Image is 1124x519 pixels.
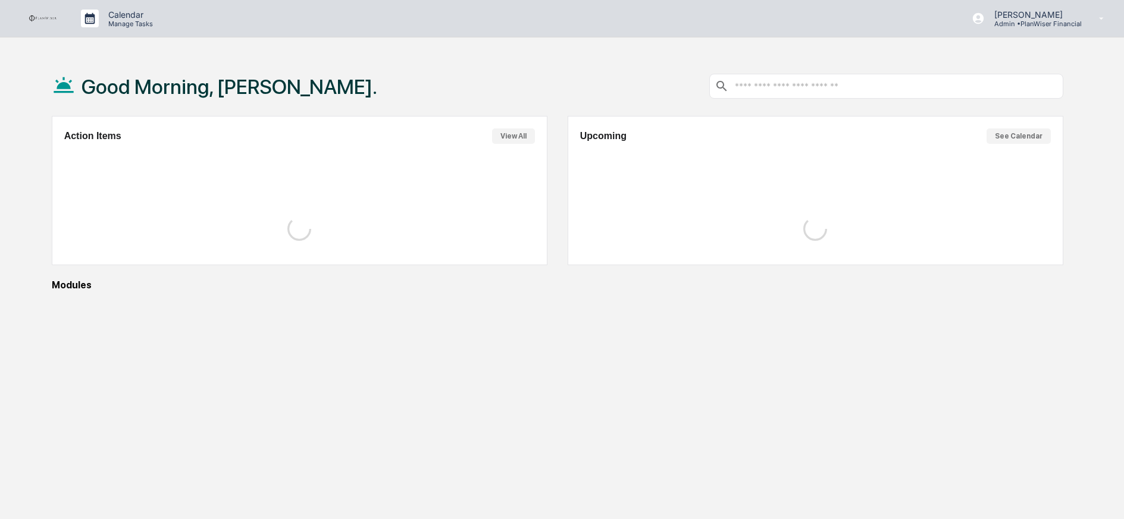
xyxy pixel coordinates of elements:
p: Admin • PlanWiser Financial [985,20,1082,28]
p: Manage Tasks [99,20,159,28]
img: logo [29,15,57,22]
p: [PERSON_NAME] [985,10,1082,20]
h1: Good Morning, [PERSON_NAME]. [82,75,377,99]
h2: Action Items [64,131,121,141]
p: Calendar [99,10,159,20]
div: Modules [52,279,1063,291]
button: See Calendar [987,128,1051,144]
h2: Upcoming [580,131,627,141]
button: View All [492,128,535,144]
